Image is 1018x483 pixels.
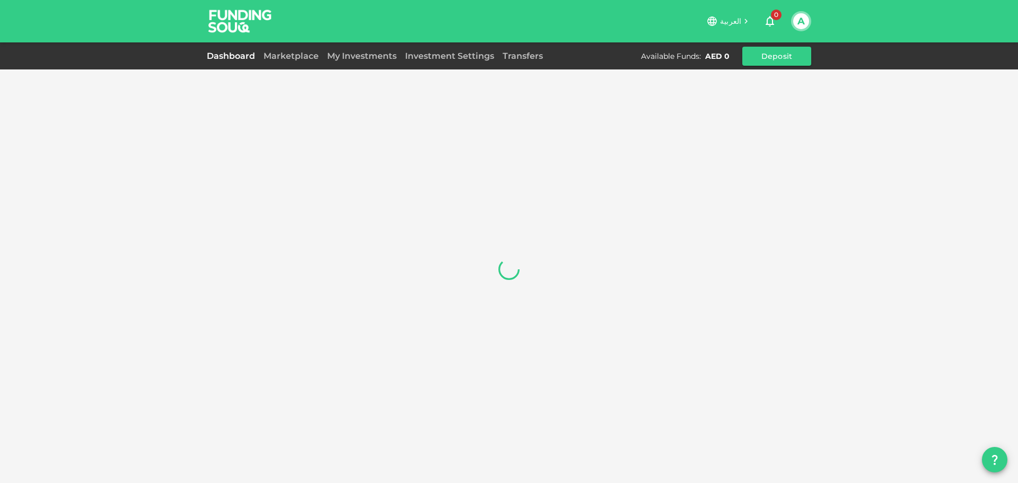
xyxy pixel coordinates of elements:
div: AED 0 [705,51,730,62]
button: question [982,447,1007,472]
a: Transfers [498,51,547,61]
a: Dashboard [207,51,259,61]
div: Available Funds : [641,51,701,62]
a: Marketplace [259,51,323,61]
button: Deposit [742,47,811,66]
a: Investment Settings [401,51,498,61]
button: 0 [759,11,780,32]
button: A [793,13,809,29]
span: العربية [720,16,741,26]
a: My Investments [323,51,401,61]
span: 0 [771,10,782,20]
